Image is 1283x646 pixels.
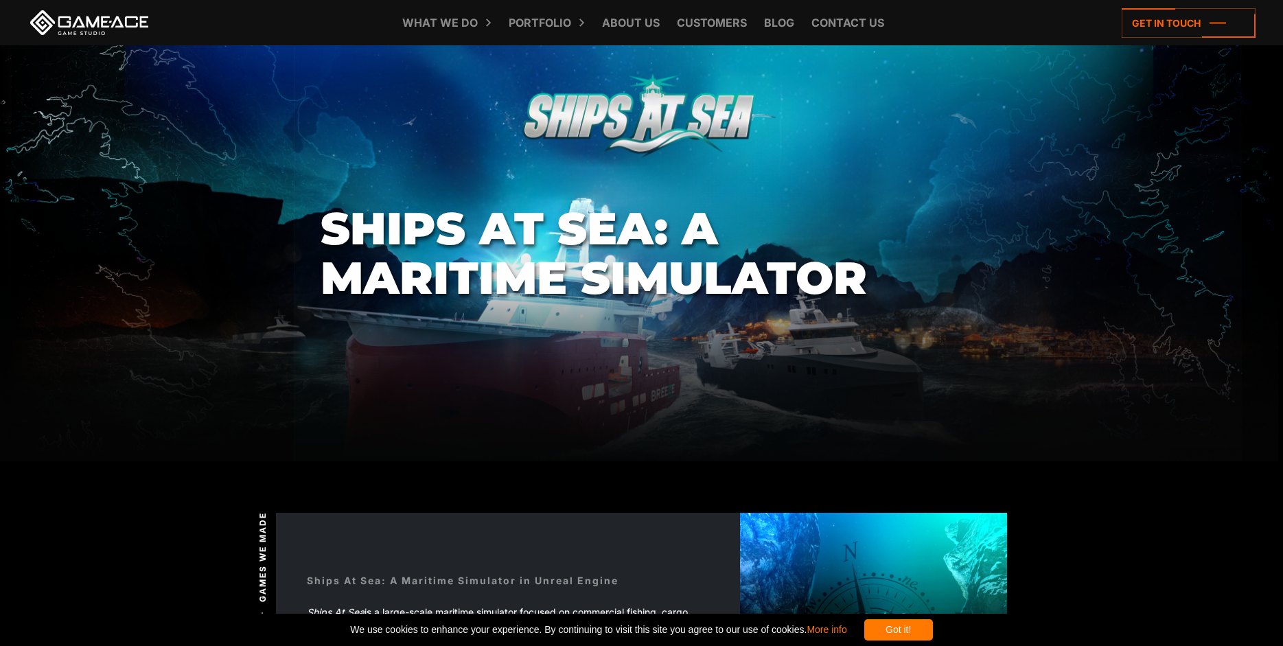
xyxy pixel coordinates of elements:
h1: Ships At Sea: A Maritime Simulator [321,204,962,303]
em: Ships At Sea [307,606,365,618]
span: We use cookies to enhance your experience. By continuing to visit this site you agree to our use ... [350,619,846,641]
div: Got it! [864,619,933,641]
a: More info [807,624,846,635]
div: Ships At Sea: A Maritime Simulator in Unreal Engine [307,573,619,588]
a: Get in touch [1122,8,1256,38]
span: Games we made [257,511,269,601]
